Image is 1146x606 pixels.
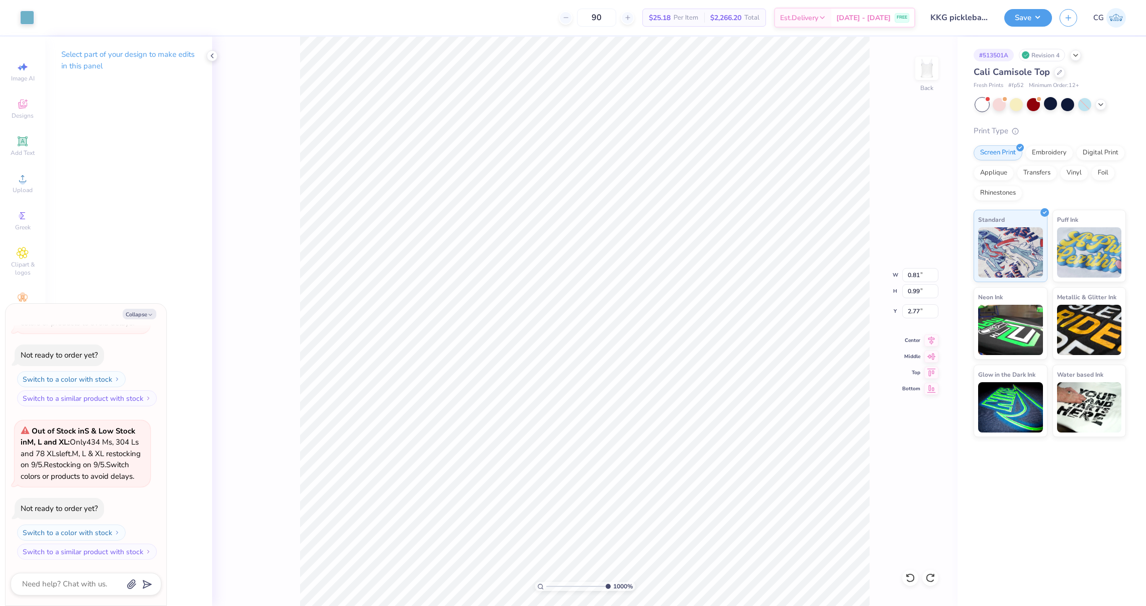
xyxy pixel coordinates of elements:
[902,337,920,344] span: Center
[613,582,633,591] span: 1000 %
[1106,8,1126,28] img: Charley Goldstein
[1060,165,1088,181] div: Vinyl
[780,13,818,23] span: Est. Delivery
[11,149,35,157] span: Add Text
[114,530,120,536] img: Switch to a color with stock
[21,503,98,513] div: Not ready to order yet?
[17,525,126,541] button: Switch to a color with stock
[1057,382,1122,432] img: Water based Ink
[1057,227,1122,278] img: Puff Ink
[897,14,907,21] span: FREE
[902,353,920,360] span: Middle
[974,49,1014,61] div: # 513501A
[145,395,151,401] img: Switch to a similar product with stock
[123,309,156,319] button: Collapse
[21,273,141,328] span: Only 434 Ms, 304 Ls and 78 XLs left. M, L & XL restocking on 9/5. Restocking on 9/5. Switch color...
[974,66,1050,78] span: Cali Camisole Top
[17,390,157,406] button: Switch to a similar product with stock
[145,549,151,555] img: Switch to a similar product with stock
[923,8,997,28] input: Untitled Design
[978,292,1003,302] span: Neon Ink
[1025,145,1073,160] div: Embroidery
[1057,292,1116,302] span: Metallic & Glitter Ink
[710,13,741,23] span: $2,266.20
[744,13,759,23] span: Total
[1076,145,1125,160] div: Digital Print
[1029,81,1079,90] span: Minimum Order: 12 +
[17,544,157,560] button: Switch to a similar product with stock
[13,186,33,194] span: Upload
[974,145,1022,160] div: Screen Print
[1057,305,1122,355] img: Metallic & Glitter Ink
[1017,165,1057,181] div: Transfers
[649,13,671,23] span: $25.18
[21,350,98,360] div: Not ready to order yet?
[5,261,40,277] span: Clipart & logos
[15,223,31,231] span: Greek
[978,227,1043,278] img: Standard
[902,369,920,376] span: Top
[836,13,891,23] span: [DATE] - [DATE]
[974,186,1022,201] div: Rhinestones
[974,81,1003,90] span: Fresh Prints
[902,385,920,392] span: Bottom
[11,74,35,82] span: Image AI
[917,58,937,78] img: Back
[978,214,1005,225] span: Standard
[1091,165,1115,181] div: Foil
[1004,9,1052,27] button: Save
[114,376,120,382] img: Switch to a color with stock
[1057,214,1078,225] span: Puff Ink
[978,305,1043,355] img: Neon Ink
[920,83,933,93] div: Back
[12,112,34,120] span: Designs
[978,369,1035,380] span: Glow in the Dark Ink
[1057,369,1103,380] span: Water based Ink
[1093,12,1104,24] span: CG
[674,13,698,23] span: Per Item
[1008,81,1024,90] span: # fp52
[17,371,126,387] button: Switch to a color with stock
[32,426,91,436] strong: Out of Stock in S
[21,426,141,481] span: Only 434 Ms, 304 Ls and 78 XLs left. M, L & XL restocking on 9/5. Restocking on 9/5. Switch color...
[978,382,1043,432] img: Glow in the Dark Ink
[974,165,1014,181] div: Applique
[1093,8,1126,28] a: CG
[1019,49,1065,61] div: Revision 4
[974,125,1126,137] div: Print Type
[61,49,196,72] p: Select part of your design to make edits in this panel
[577,9,616,27] input: – –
